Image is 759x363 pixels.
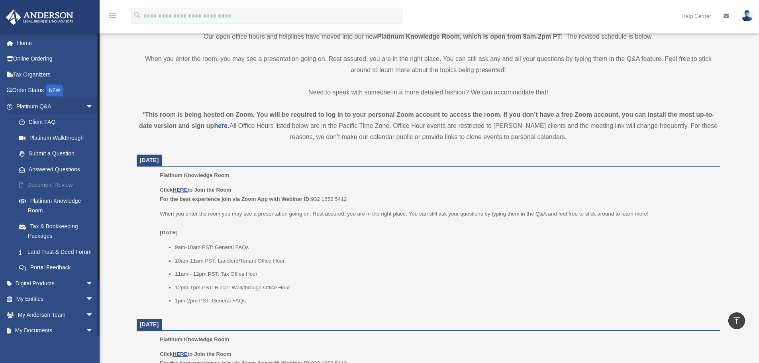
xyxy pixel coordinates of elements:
i: vertical_align_top [732,316,741,325]
a: Platinum Walkthrough [11,130,106,146]
b: Click to Join the Room [160,351,231,357]
span: [DATE] [140,321,159,328]
b: For the best experience join via Zoom App with Webinar ID: [160,196,311,202]
span: arrow_drop_down [86,307,102,323]
a: Client FAQ [11,114,106,130]
span: Platinum Knowledge Room [160,172,229,178]
p: Need to speak with someone in a more detailed fashion? We can accommodate that! [137,87,720,98]
a: My Entitiesarrow_drop_down [6,291,106,307]
li: 12pm-1pm PST: Binder Walkthrough Office Hour [175,283,715,292]
a: Platinum Knowledge Room [11,193,102,218]
a: Tax & Bookkeeping Packages [11,218,106,244]
a: Order StatusNEW [6,82,106,99]
a: Digital Productsarrow_drop_down [6,275,106,291]
a: Portal Feedback [11,260,106,276]
span: [DATE] [140,157,159,163]
a: Tax Organizers [6,67,106,82]
div: NEW [46,84,63,96]
a: vertical_align_top [728,312,745,329]
strong: Platinum Knowledge Room, which is open from 9am-2pm PT [377,33,561,40]
img: Anderson Advisors Platinum Portal [4,10,76,25]
p: Our open office hours and helplines have moved into our new ! The revised schedule is below. [137,31,720,42]
a: HERE [173,351,187,357]
strong: *This room is being hosted on Zoom. You will be required to log in to your personal Zoom account ... [139,111,714,129]
span: arrow_drop_down [86,275,102,292]
i: menu [108,11,117,21]
b: Click to Join the Room [160,187,231,193]
img: User Pic [741,10,753,22]
a: Answered Questions [11,161,106,177]
p: When you enter the room you may see a presentation going on. Rest assured, you are in the right p... [160,209,714,237]
a: Submit a Question [11,146,106,162]
a: Online Ordering [6,51,106,67]
a: My Documentsarrow_drop_down [6,323,106,339]
span: arrow_drop_down [86,98,102,115]
span: arrow_drop_down [86,291,102,308]
li: 11am - 12pm PST: Tax Office Hour [175,269,715,279]
span: Platinum Knowledge Room [160,336,229,342]
div: All Office Hours listed below are in the Pacific Time Zone. Office Hour events are restricted to ... [137,109,720,143]
a: Land Trust & Deed Forum [11,244,106,260]
a: Platinum Q&Aarrow_drop_down [6,98,106,114]
p: When you enter the room, you may see a presentation going on. Rest assured, you are in the right ... [137,53,720,76]
a: here [214,122,228,129]
i: search [133,11,142,20]
p: 932 1652 5412 [160,185,714,204]
u: [DATE] [160,230,178,235]
a: My Anderson Teamarrow_drop_down [6,307,106,323]
a: Document Review [11,177,106,193]
a: Home [6,35,106,51]
a: menu [108,14,117,21]
strong: . [228,122,229,129]
span: arrow_drop_down [86,323,102,339]
li: 1pm-2pm PST: General FAQs [175,296,715,306]
a: HERE [173,187,187,193]
li: 9am-10am PST: General FAQs [175,243,715,252]
li: 10am-11am PST: Landlord/Tenant Office Hour [175,256,715,266]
